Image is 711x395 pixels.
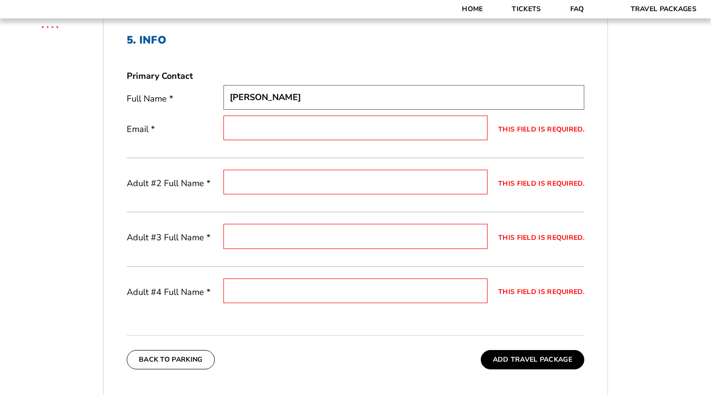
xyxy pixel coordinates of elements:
img: CBS Sports Thanksgiving Classic [29,5,71,47]
label: Full Name * [127,93,223,105]
button: Back To Parking [127,350,215,369]
label: This field is required. [488,179,584,188]
label: This field is required. [488,125,584,134]
strong: Primary Contact [127,70,193,82]
label: This field is required. [488,234,584,242]
h2: 5. Info [127,34,584,46]
label: Adult #4 Full Name * [127,286,223,298]
label: Adult #2 Full Name * [127,177,223,190]
label: Email * [127,123,223,135]
button: Add Travel Package [481,350,584,369]
label: Adult #3 Full Name * [127,232,223,244]
label: This field is required. [488,288,584,296]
